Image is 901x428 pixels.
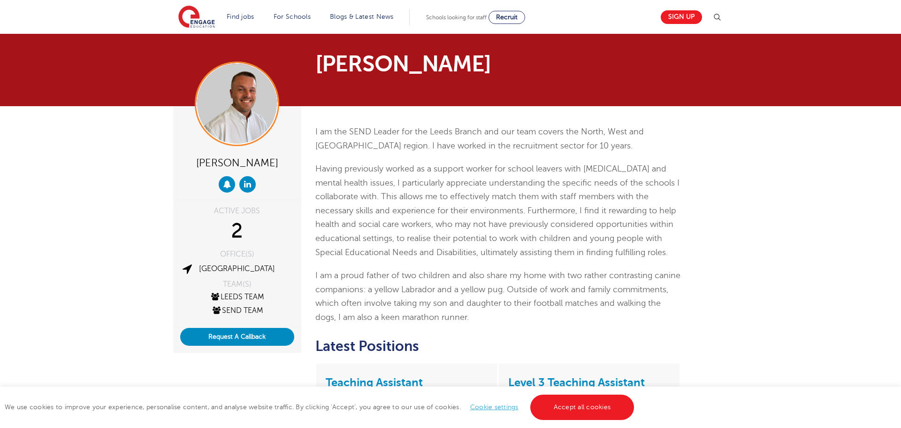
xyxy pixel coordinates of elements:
[470,404,519,411] a: Cookie settings
[661,10,702,24] a: Sign up
[508,376,645,421] a: Level 3 Teaching Assistant Apprenticeship – Special School
[178,6,215,29] img: Engage Education
[180,328,294,346] button: Request A Callback
[180,153,294,171] div: [PERSON_NAME]
[274,13,311,20] a: For Schools
[180,207,294,215] div: ACTIVE JOBS
[211,306,263,315] a: SEND Team
[315,162,681,259] p: Having previously worked as a support worker for school leavers with [MEDICAL_DATA] and mental he...
[326,376,423,389] a: Teaching Assistant
[5,404,636,411] span: We use cookies to improve your experience, personalise content, and analyse website traffic. By c...
[530,395,634,420] a: Accept all cookies
[180,280,294,288] div: TEAM(S)
[227,13,254,20] a: Find jobs
[180,250,294,258] div: OFFICE(S)
[496,14,518,21] span: Recruit
[426,14,487,21] span: Schools looking for staff
[330,13,394,20] a: Blogs & Latest News
[315,53,538,75] h1: [PERSON_NAME]
[180,219,294,243] div: 2
[315,125,681,153] p: I am the SEND Leader for the Leeds Branch and our team covers the North, West and [GEOGRAPHIC_DAT...
[315,338,681,354] h2: Latest Positions
[489,11,525,24] a: Recruit
[210,293,264,301] a: Leeds Team
[199,265,275,273] a: [GEOGRAPHIC_DATA]
[315,269,681,324] p: I am a proud father of two children and also share my home with two rather contrasting canine com...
